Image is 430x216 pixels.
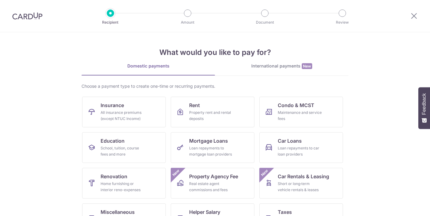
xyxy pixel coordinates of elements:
[171,168,181,178] span: New
[418,87,430,129] button: Feedback - Show survey
[82,83,348,89] div: Choose a payment type to create one-time or recurring payments.
[189,102,200,109] span: Rent
[189,145,233,157] div: Loan repayments to mortgage loan providers
[259,168,343,199] a: Car Rentals & LeasingShort or long‑term vehicle rentals & leasesNew
[189,137,228,145] span: Mortgage Loans
[101,208,135,216] span: Miscellaneous
[101,181,145,193] div: Home furnishing or interior reno-expenses
[12,12,42,20] img: CardUp
[278,102,314,109] span: Condo & MCST
[278,137,302,145] span: Car Loans
[259,97,343,127] a: Condo & MCSTMaintenance and service fees
[101,102,124,109] span: Insurance
[189,181,233,193] div: Real estate agent commissions and fees
[101,173,127,180] span: Renovation
[278,181,322,193] div: Short or long‑term vehicle rentals & leases
[259,132,343,163] a: Car LoansLoan repayments to car loan providers
[421,93,427,115] span: Feedback
[82,168,166,199] a: RenovationHome furnishing or interior reno-expenses
[88,19,133,25] p: Recipient
[278,110,322,122] div: Maintenance and service fees
[278,173,329,180] span: Car Rentals & Leasing
[101,145,145,157] div: School, tuition, course fees and more
[302,63,312,69] span: New
[320,19,365,25] p: Review
[82,97,166,127] a: InsuranceAll insurance premiums (except NTUC Income)
[278,145,322,157] div: Loan repayments to car loan providers
[215,63,348,69] div: International payments
[278,208,292,216] span: Taxes
[189,173,238,180] span: Property Agency Fee
[171,168,254,199] a: Property Agency FeeReal estate agent commissions and feesNew
[101,137,125,145] span: Education
[165,19,210,25] p: Amount
[260,168,270,178] span: New
[82,132,166,163] a: EducationSchool, tuition, course fees and more
[171,97,254,127] a: RentProperty rent and rental deposits
[82,63,215,69] div: Domestic payments
[189,208,220,216] span: Helper Salary
[101,110,145,122] div: All insurance premiums (except NTUC Income)
[242,19,288,25] p: Document
[189,110,233,122] div: Property rent and rental deposits
[171,132,254,163] a: Mortgage LoansLoan repayments to mortgage loan providers
[82,47,348,58] h4: What would you like to pay for?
